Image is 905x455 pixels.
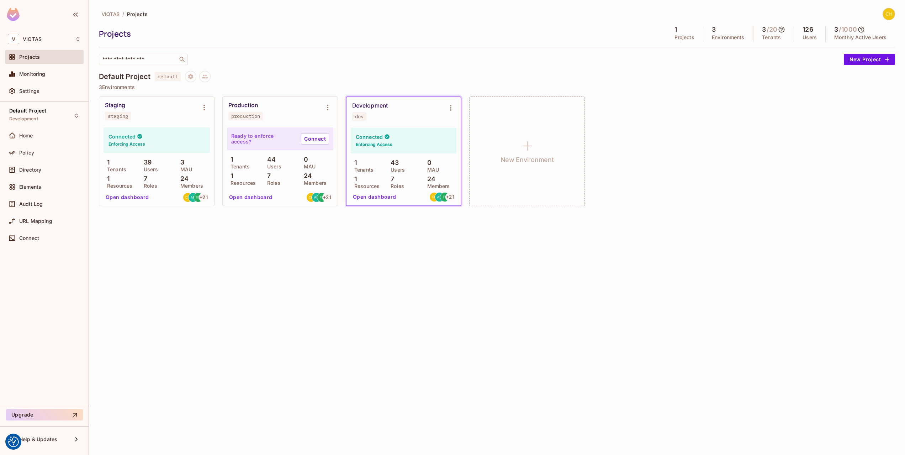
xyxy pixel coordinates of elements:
img: Revisit consent button [8,436,19,447]
p: Users [387,167,405,173]
img: christie.molloy@viotas.com [883,8,895,20]
span: Help & Updates [19,436,57,442]
p: 44 [264,156,276,163]
p: 1 [351,176,357,183]
span: Settings [19,88,39,94]
p: 1 [104,159,110,166]
span: Project settings [185,74,196,81]
p: 1 [104,175,110,182]
span: + 21 [446,194,455,199]
p: Resources [104,183,132,189]
h5: 1 [674,26,677,33]
p: 24 [300,172,312,179]
span: Home [19,133,33,138]
p: 7 [140,175,147,182]
p: Members [424,183,450,189]
button: Open dashboard [226,192,275,203]
img: felipe.maes@viotas.com [317,193,326,202]
h1: New Environment [501,155,554,165]
span: Directory [19,167,41,173]
h5: 126 [803,26,813,33]
h4: Default Project [99,72,150,81]
p: Roles [140,183,157,189]
p: 1 [227,156,233,163]
h6: Enforcing Access [356,141,392,148]
button: Environment settings [444,101,458,115]
button: New Project [844,54,895,65]
img: SReyMgAAAABJRU5ErkJggg== [7,8,20,21]
span: Audit Log [19,201,43,207]
img: felipe.maes@viotas.com [194,193,203,202]
p: 1 [227,172,233,179]
p: Environments [712,35,745,40]
h4: Connected [356,134,383,140]
li: / [122,11,124,17]
h5: / 1000 [839,26,857,33]
div: Staging [105,102,126,109]
span: VIOTAS [102,11,120,17]
img: andrew.jaffray@viotas.com [189,193,197,202]
img: christie.molloy@viotas.com [430,193,439,202]
h6: Enforcing Access [109,141,145,147]
span: Development [9,116,38,122]
span: Projects [127,11,148,17]
button: Upgrade [6,409,83,420]
p: Roles [387,183,404,189]
span: default [155,72,181,81]
button: Environment settings [197,100,211,115]
p: Resources [351,183,380,189]
p: Roles [264,180,281,186]
img: christie.molloy@viotas.com [183,193,192,202]
p: 0 [424,159,432,166]
p: 1 [351,159,357,166]
span: Monitoring [19,71,46,77]
p: Resources [227,180,256,186]
p: 7 [264,172,271,179]
p: Members [300,180,327,186]
span: + 21 [200,195,208,200]
p: Tenants [762,35,781,40]
h4: Connected [109,133,136,140]
button: Consent Preferences [8,436,19,447]
p: 43 [387,159,399,166]
p: MAU [300,164,316,169]
div: dev [355,114,364,119]
p: Tenants [227,164,250,169]
div: production [231,113,260,119]
p: MAU [177,167,192,172]
p: 24 [424,176,435,183]
p: Projects [674,35,694,40]
span: V [8,34,19,44]
img: andrew.jaffray@viotas.com [312,193,321,202]
p: Tenants [104,167,126,172]
span: Elements [19,184,41,190]
button: Open dashboard [350,191,399,203]
button: Environment settings [321,100,335,115]
img: christie.molloy@viotas.com [307,193,316,202]
div: staging [108,113,128,119]
p: 7 [387,176,394,183]
div: Projects [99,28,662,39]
p: 3 [177,159,184,166]
span: Policy [19,150,34,156]
a: Connect [301,133,329,145]
p: 0 [300,156,308,163]
h5: 3 [712,26,716,33]
p: 3 Environments [99,84,895,90]
button: Open dashboard [103,192,152,203]
p: Users [140,167,158,172]
p: Monthly Active Users [834,35,887,40]
h5: / 20 [767,26,777,33]
span: Default Project [9,108,46,114]
span: Workspace: VIOTAS [23,36,42,42]
h5: 3 [834,26,838,33]
h5: 3 [762,26,766,33]
div: Production [228,102,258,109]
p: Tenants [351,167,374,173]
p: MAU [424,167,439,173]
p: Users [264,164,281,169]
p: Members [177,183,203,189]
span: Projects [19,54,40,60]
span: + 21 [323,195,332,200]
img: felipe.maes@viotas.com [440,193,449,202]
